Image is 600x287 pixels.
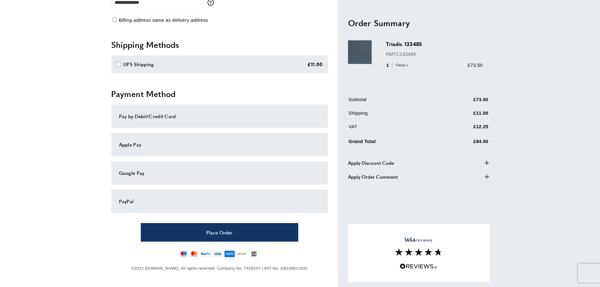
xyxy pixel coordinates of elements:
[348,159,394,166] span: Apply Discount Code
[119,112,320,120] div: Pay by Debit/Credit Card
[119,169,320,177] div: Google Pay
[190,250,199,257] img: mastercard
[349,123,438,135] td: VAT
[123,60,154,68] div: UPS Shipping
[439,123,488,135] td: £12.25
[119,141,320,148] div: Apple Pay
[392,62,409,68] span: Meters
[111,88,328,100] h2: Payment Method
[119,17,208,23] span: Billing address same as delivery address
[141,223,298,242] button: Place Order
[386,40,483,48] h3: Triadic 133485
[386,61,410,69] div: 1
[386,50,483,58] p: HMTC133485
[111,39,328,50] h2: Shipping Methods
[224,250,235,257] img: american-express
[119,198,320,205] div: PayPal
[400,263,437,269] img: Reviews.io 5 stars
[200,250,211,257] img: paypal
[348,40,372,64] img: Triadic 133485
[349,136,438,150] td: Grand Total
[404,237,432,243] span: reviews
[439,136,488,150] td: £84.50
[348,17,489,28] h2: Order Summary
[236,250,247,257] img: discover
[439,109,488,121] td: £11.00
[112,18,117,22] input: Billing address same as delivery address
[395,248,442,256] img: Reviews section
[131,266,307,271] span: ©2022 [DOMAIN_NAME]. All rights reserved. Company No. 7428107 / VAT No. GB109411932
[404,236,416,243] strong: 1656
[307,60,323,68] div: £11.00
[249,250,260,257] img: jcb
[349,95,438,108] td: Subtotal
[439,95,488,108] td: £73.50
[179,250,188,257] img: maestro
[349,109,438,121] td: Shipping
[348,173,398,180] span: Apply Order Comment
[468,62,483,67] span: £73.50
[212,250,223,257] img: visa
